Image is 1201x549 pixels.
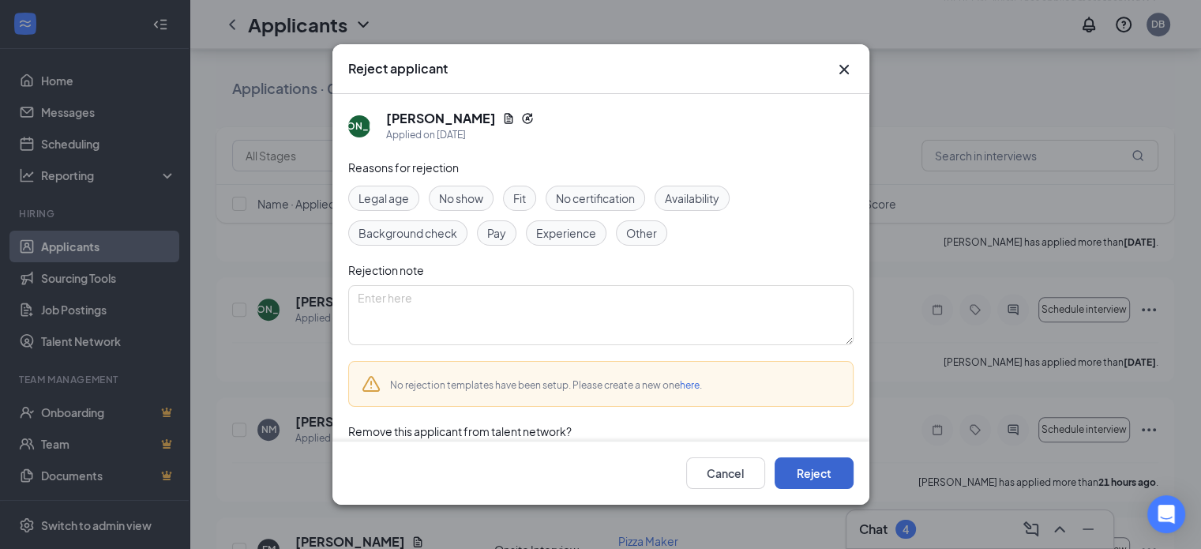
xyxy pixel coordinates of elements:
h3: Reject applicant [348,60,448,77]
div: [PERSON_NAME] [318,119,400,133]
span: Experience [536,224,596,242]
span: Legal age [358,190,409,207]
a: here [680,379,700,391]
div: Open Intercom Messenger [1147,495,1185,533]
svg: Reapply [521,112,534,125]
span: No certification [556,190,635,207]
button: Reject [775,457,854,489]
span: Fit [513,190,526,207]
svg: Document [502,112,515,125]
span: Reasons for rejection [348,160,459,175]
span: No show [439,190,483,207]
span: Remove this applicant from talent network? [348,424,572,438]
span: Rejection note [348,263,424,277]
button: Cancel [686,457,765,489]
span: Background check [358,224,457,242]
span: Pay [487,224,506,242]
span: Availability [665,190,719,207]
svg: Cross [835,60,854,79]
h5: [PERSON_NAME] [386,110,496,127]
span: Other [626,224,657,242]
div: Applied on [DATE] [386,127,534,143]
svg: Warning [362,374,381,393]
button: Close [835,60,854,79]
span: No rejection templates have been setup. Please create a new one . [390,379,702,391]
